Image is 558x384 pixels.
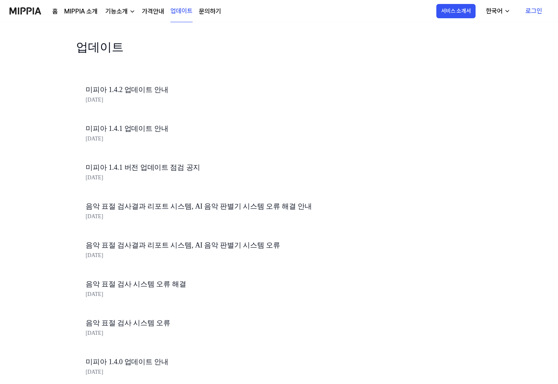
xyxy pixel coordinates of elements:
[86,317,355,329] a: 음악 표절 검사 시스템 오류
[86,251,355,260] div: [DATE]
[86,201,355,212] a: 음악 표절 검사결과 리포트 시스템, AI 음악 판별기 시스템 오류 해결 안내
[86,134,355,143] div: [DATE]
[142,7,164,16] a: 가격안내
[436,4,476,18] button: 서비스 소개서
[86,368,355,376] div: [DATE]
[86,123,355,134] a: 미피아 1.4.1 업데이트 안내
[64,7,97,16] a: MIPPIA 소개
[86,173,355,182] div: [DATE]
[86,356,355,368] a: 미피아 1.4.0 업데이트 안내
[86,290,355,299] div: [DATE]
[129,8,136,15] img: down
[86,212,355,221] div: [DATE]
[86,162,355,173] a: 미피아 1.4.1 버전 업데이트 점검 공지
[76,38,365,76] div: 업데이트
[199,7,221,16] a: 문의하기
[104,7,129,16] div: 기능소개
[86,278,355,290] a: 음악 표절 검사 시스템 오류 해결
[86,84,355,96] a: 미피아 1.4.2 업데이트 안내
[480,3,515,19] button: 한국어
[86,240,355,251] a: 음악 표절 검사결과 리포트 시스템, AI 음악 판별기 시스템 오류
[484,6,504,16] div: 한국어
[86,96,355,104] div: [DATE]
[86,329,355,338] div: [DATE]
[104,7,136,16] button: 기능소개
[52,7,58,16] a: 홈
[170,0,193,22] a: 업데이트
